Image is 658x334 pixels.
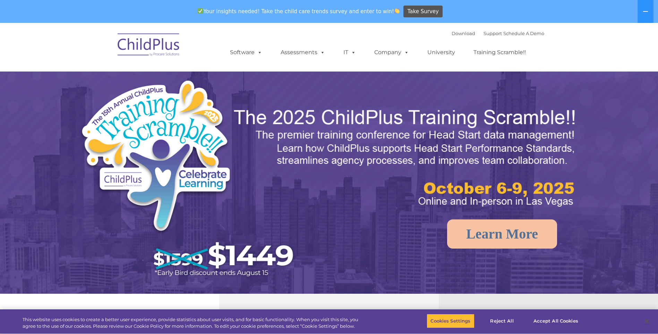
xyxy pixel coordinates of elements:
div: This website uses cookies to create a better user experience, provide statistics about user visit... [23,316,362,330]
font: | [452,31,544,36]
a: Learn More [447,219,557,249]
span: Take Survey [408,6,439,18]
button: Close [639,314,655,329]
span: Your insights needed! Take the child care trends survey and enter to win! [195,5,403,18]
a: IT [336,45,363,59]
span: Phone number [96,74,126,80]
a: Schedule A Demo [503,31,544,36]
img: 👏 [394,8,400,14]
a: Download [452,31,475,36]
span: Last name [96,46,118,51]
img: ChildPlus by Procare Solutions [114,28,183,63]
a: Assessments [274,45,332,59]
a: Company [367,45,416,59]
img: ✅ [198,8,203,14]
a: University [420,45,462,59]
button: Reject All [480,314,524,328]
button: Cookies Settings [427,314,474,328]
a: Training Scramble!! [467,45,533,59]
a: Software [223,45,269,59]
a: Take Survey [403,6,443,18]
button: Accept All Cookies [530,314,582,328]
a: Support [484,31,502,36]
